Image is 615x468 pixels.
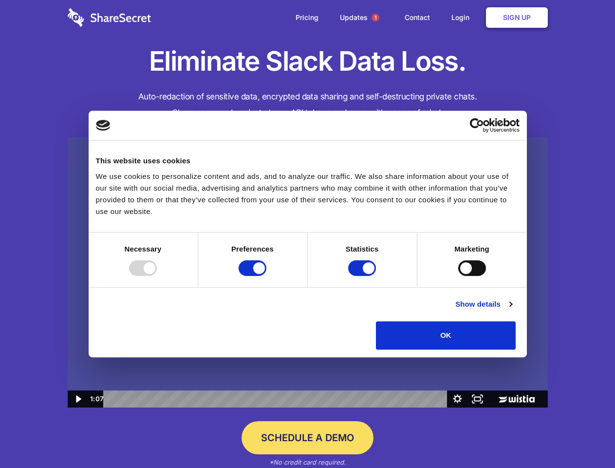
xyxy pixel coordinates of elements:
a: Pricing [286,2,328,33]
h1: Eliminate Slack Data Loss. [68,44,548,79]
a: Login [442,2,484,33]
strong: Marketing [454,245,489,253]
button: Fullscreen [467,390,487,408]
a: Schedule a Demo [242,421,373,454]
div: Playbar [111,390,443,408]
strong: Statistics [346,245,379,253]
strong: Preferences [231,245,274,253]
button: OK [376,321,516,350]
a: Sign Up [486,7,548,28]
em: *No credit card required. [269,458,346,466]
button: Show settings menu [447,390,467,408]
span: 1 [372,14,379,21]
a: Contact [395,2,440,33]
a: Show details [455,298,512,310]
a: Wistia Logo -- Learn More [487,390,547,408]
strong: Necessary [125,245,162,253]
div: We use cookies to personalize content and ads, and to analyze our traffic. We also share informat... [96,171,520,217]
a: Usercentrics Cookiebot - opens in a new window [434,118,520,133]
button: Play Video [68,390,88,408]
h4: Auto-redaction of sensitive data, encrypted data sharing and self-destructing private chats. Shar... [68,89,548,121]
div: This website uses cookies [96,155,520,167]
img: Sharesecret [68,137,548,408]
img: logo-wordmark-white-trans-d4663122ce5f474addd5e946df7df03e33cb6a1c49d2221995e7729f52c070b2.svg [68,8,151,27]
img: logo [96,120,111,131]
